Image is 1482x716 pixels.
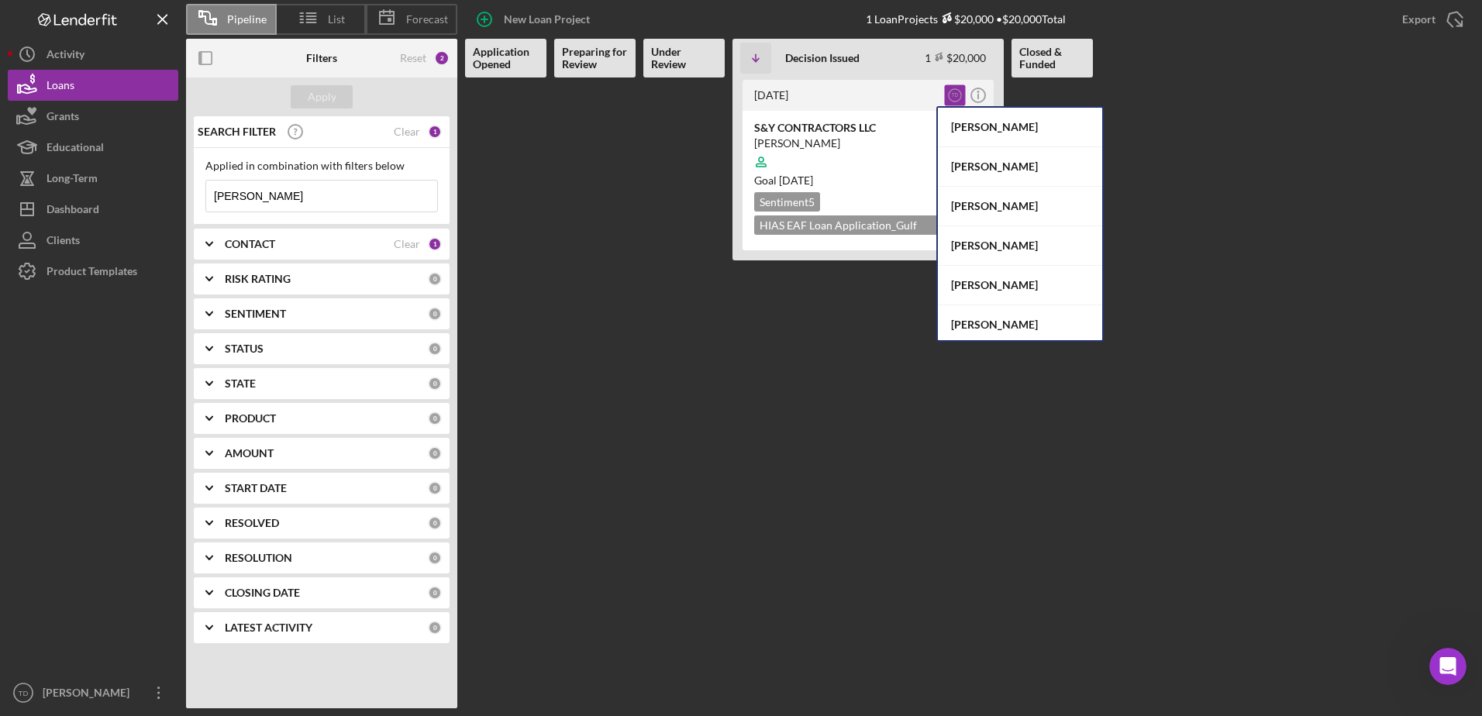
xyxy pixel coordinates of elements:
div: Operator says… [12,382,298,432]
text: TD [952,92,959,98]
div: 0 [428,307,442,321]
div: 1 [428,237,442,251]
img: Profile image for Operator [44,9,69,33]
b: STATE [225,377,256,390]
div: 0 [428,377,442,391]
div: [PERSON_NAME] [754,136,982,151]
div: [PERSON_NAME] [938,226,1102,266]
a: [DATE]TDS&Y CONTRACTORS LLC[PERSON_NAME]Goal [DATE]Sentiment5HIAS EAF Loan Application_Gulf Coast... [740,77,996,253]
div: You're welcome, have a great weekend, [PERSON_NAME]! [12,320,254,369]
div: You're welcome, have a great weekend, [PERSON_NAME]! [25,329,242,360]
button: Product Templates [8,256,178,287]
div: Applied in combination with filters below [205,160,438,172]
div: Close [272,6,300,34]
iframe: Intercom live chat [1429,648,1466,685]
b: Under Review [651,46,717,71]
button: Apply [291,85,353,108]
div: Apply [308,85,336,108]
b: Closed & Funded [1019,46,1085,71]
div: 1 [428,125,442,139]
div: 0 [428,551,442,565]
button: TD[PERSON_NAME] [8,677,178,708]
textarea: Message… [13,463,297,489]
div: HIAS EAF Loan Application_Gulf Coast JFCS [754,215,982,235]
b: START DATE [225,482,287,494]
button: Emoji picker [49,495,61,508]
div: 0 [428,272,442,286]
div: 0 [428,342,442,356]
div: Clear [394,238,420,250]
button: Dashboard [8,194,178,225]
div: [PERSON_NAME] [938,108,1102,147]
button: Start recording [98,495,111,508]
div: 0 [428,411,442,425]
p: The team can also help [75,19,193,35]
a: Loans [8,70,178,101]
div: Activity [47,39,84,74]
div: Rate your conversation [29,449,213,467]
button: Upload attachment [24,495,36,508]
div: Long-Term [47,163,98,198]
div: [PERSON_NAME] [938,147,1102,187]
b: PRODUCT [225,412,276,425]
b: Decision Issued [785,52,860,64]
div: 0 [428,446,442,460]
button: Activity [8,39,178,70]
span: Goal [754,174,813,187]
div: [PERSON_NAME] [39,677,140,712]
span: Permissions allow you to limit which team members have access… [41,166,202,211]
div: [PERSON_NAME] [938,266,1102,305]
b: STATUS [225,343,264,355]
div: Operator says… [12,432,298,542]
div: Loans [47,70,74,105]
time: 10/12/2025 [779,174,813,187]
div: Clear [394,126,420,138]
b: SENTIMENT [225,308,286,320]
div: Christina says… [12,320,298,381]
div: Tiffany says… [12,274,298,321]
div: Update Permissions Settings [41,148,226,164]
div: Product Templates [47,256,137,291]
b: Filters [306,52,337,64]
b: CONTACT [225,238,275,250]
span: Pipeline [227,13,267,26]
div: You can also view this support article for more details. [25,105,242,135]
button: Educational [8,132,178,163]
b: AMOUNT [225,447,274,460]
div: Thanks [234,274,298,308]
button: New Loan Project [465,4,605,35]
button: Clients [8,225,178,256]
div: Thank you, [25,222,242,238]
div: Clients [47,225,80,260]
div: Educational [47,132,104,167]
b: LATEST ACTIVITY [225,621,312,634]
h1: Operator [75,8,130,19]
div: 0 [428,516,442,530]
button: go back [10,6,40,36]
div: Update Permissions SettingsPermissions allow you to limit which team members have access… [26,136,241,225]
b: CLOSING DATE [225,587,300,599]
button: TD [945,85,966,106]
button: Export [1387,4,1474,35]
button: Gif picker [74,495,86,508]
b: RESOLUTION [225,552,292,564]
div: $20,000 [938,12,994,26]
div: 0 [428,621,442,635]
button: Long-Term [8,163,178,194]
b: SEARCH FILTER [198,126,276,138]
div: New Loan Project [504,4,590,35]
text: TD [19,689,29,697]
div: [PERSON_NAME] [938,187,1102,226]
div: Help [PERSON_NAME] understand how they’re doing: [25,391,242,422]
b: RESOLVED [225,517,279,529]
div: Grants [47,101,79,136]
time: 2025-08-13 17:16 [754,88,788,102]
a: Grants [8,101,178,132]
div: Dashboard [47,194,99,229]
div: Sentiment 5 [754,192,820,212]
div: 0 [428,586,442,600]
